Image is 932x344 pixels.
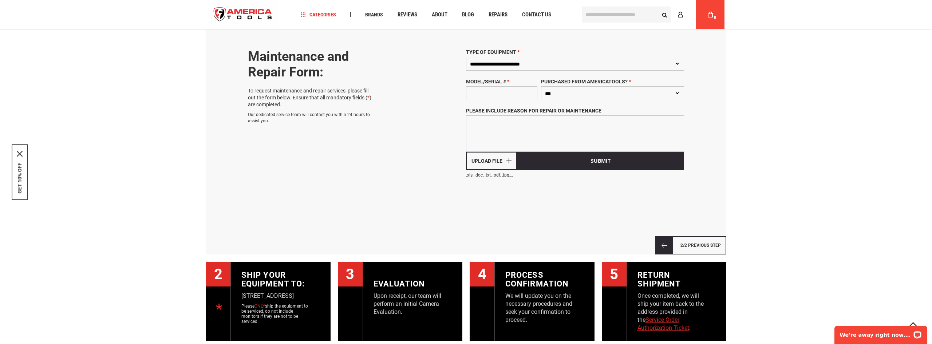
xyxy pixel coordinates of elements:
[466,108,601,114] span: Please include reason for repair or maintenance
[714,16,716,20] span: 0
[505,292,576,324] p: We will update you on the necessary procedures and seek your confirmation to proceed.
[17,151,23,157] button: Close
[254,304,265,309] span: only
[459,10,477,20] a: Blog
[462,12,474,17] span: Blog
[489,12,508,17] span: Repairs
[470,262,494,286] div: 4
[248,112,374,124] p: Our dedicated service team will contact you within 24 hours to assist you.
[241,292,312,300] div: [STREET_ADDRESS]
[298,10,339,20] a: Categories
[830,321,932,344] iframe: LiveChat chat widget
[208,1,278,28] img: America Tools
[248,87,374,108] p: To request maintenance and repair services, please fill out the form below. Ensure that all manda...
[338,262,363,286] div: 3
[466,186,577,214] iframe: reCAPTCHA
[517,152,684,170] button: Submit
[241,304,312,324] p: Please ship the equipment to be serviced, do not include monitors if they are not to be serviced.
[602,262,627,286] div: 5
[365,12,383,17] span: Brands
[17,151,23,157] svg: close icon
[466,49,516,55] span: Type of Equipment
[394,10,420,20] a: Reviews
[17,162,23,193] button: GET 10% OFF
[241,271,307,288] h3: Ship your equipment to:
[485,10,511,20] a: Repairs
[374,292,444,316] p: Upon receipt, our team will perform an initial Camera Evaluation.
[637,316,689,331] a: Service Order Authorization Ticket
[541,79,628,84] span: Purchased from Americatools?
[657,8,671,21] button: Search
[206,262,230,286] div: 2
[637,271,703,288] h3: Return shipment
[208,1,278,28] a: store logo
[248,49,354,80] h3: Maintenance and Repair Form:
[466,172,513,179] span: .xls, .doc, .txt, .pdf, .jpg, .xlsx, .docx, .jpeg, .png
[522,12,551,17] span: Contact Us
[637,292,708,332] p: Once completed, we will ship your item back to the address provided in the .
[301,12,336,17] span: Categories
[374,271,439,288] h3: Evaluation
[432,12,447,17] span: About
[362,10,386,20] a: Brands
[429,10,451,20] a: About
[466,152,517,170] label: Upload file
[505,271,571,288] h3: Process Confirmation
[466,79,506,84] span: Model/Serial #
[519,10,554,20] a: Contact Us
[398,12,417,17] span: Reviews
